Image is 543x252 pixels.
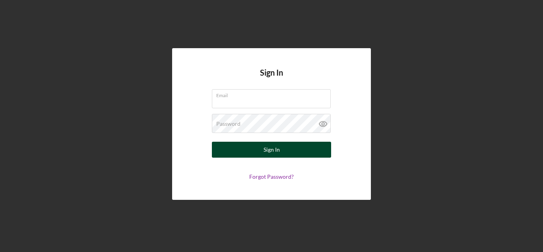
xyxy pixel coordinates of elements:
[212,142,331,158] button: Sign In
[249,173,294,180] a: Forgot Password?
[216,121,240,127] label: Password
[260,68,283,89] h4: Sign In
[216,90,331,98] label: Email
[264,142,280,158] div: Sign In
